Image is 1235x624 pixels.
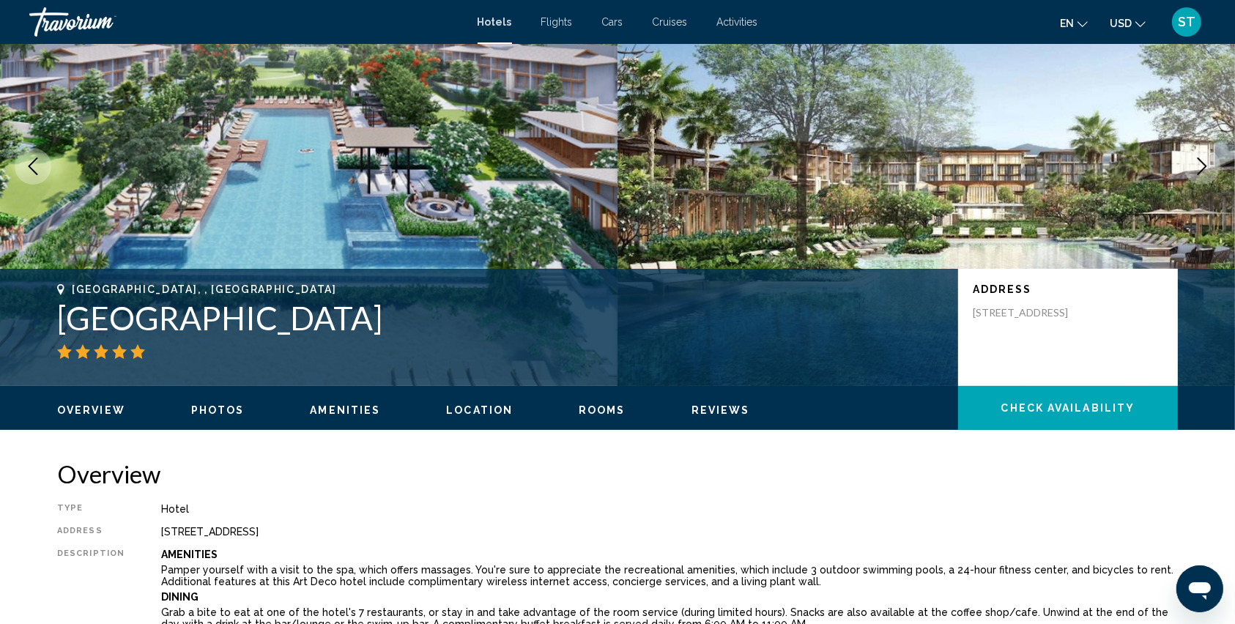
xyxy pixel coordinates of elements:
[973,283,1163,295] p: Address
[161,591,199,603] b: Dining
[1001,403,1135,415] span: Check Availability
[1168,7,1206,37] button: User Menu
[579,404,626,416] span: Rooms
[958,386,1178,430] button: Check Availability
[691,404,750,416] span: Reviews
[717,16,758,28] a: Activities
[1060,12,1088,34] button: Change language
[691,404,750,417] button: Reviews
[478,16,512,28] a: Hotels
[541,16,573,28] a: Flights
[57,404,125,417] button: Overview
[161,549,218,560] b: Amenities
[1060,18,1074,29] span: en
[973,306,1090,319] p: [STREET_ADDRESS]
[191,404,245,417] button: Photos
[57,299,943,337] h1: [GEOGRAPHIC_DATA]
[310,404,380,417] button: Amenities
[57,503,125,515] div: Type
[15,148,51,185] button: Previous image
[602,16,623,28] a: Cars
[1178,15,1195,29] span: ST
[579,404,626,417] button: Rooms
[57,404,125,416] span: Overview
[29,7,463,37] a: Travorium
[161,503,1178,515] div: Hotel
[1184,148,1220,185] button: Next image
[446,404,513,417] button: Location
[57,526,125,538] div: Address
[72,283,337,295] span: [GEOGRAPHIC_DATA], , [GEOGRAPHIC_DATA]
[1110,18,1132,29] span: USD
[1176,565,1223,612] iframe: Кнопка запуска окна обмена сообщениями
[191,404,245,416] span: Photos
[653,16,688,28] a: Cruises
[161,526,1178,538] div: [STREET_ADDRESS]
[310,404,380,416] span: Amenities
[57,459,1178,489] h2: Overview
[446,404,513,416] span: Location
[161,564,1178,587] p: Pamper yourself with a visit to the spa, which offers massages. You're sure to appreciate the rec...
[1110,12,1146,34] button: Change currency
